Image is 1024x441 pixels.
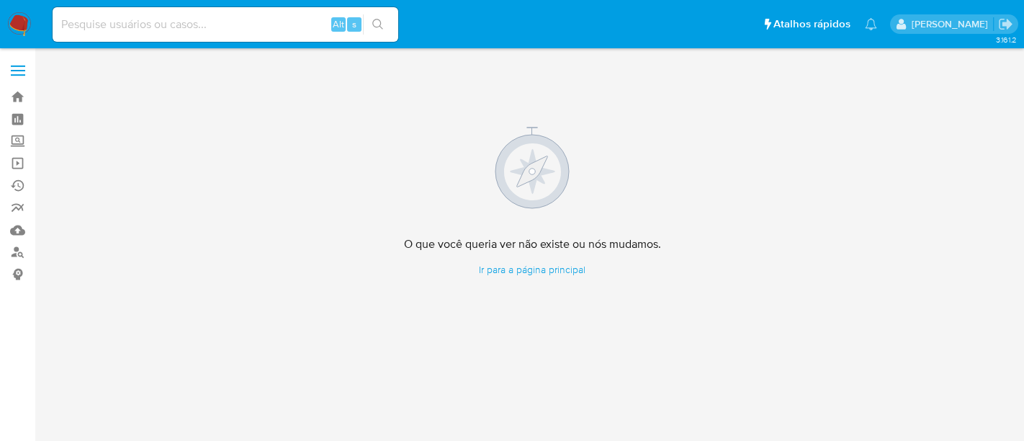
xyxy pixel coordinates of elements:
a: Ir para a página principal [404,263,661,277]
a: Notificações [865,18,877,30]
p: erico.trevizan@mercadopago.com.br [912,17,993,31]
span: Atalhos rápidos [773,17,850,32]
button: search-icon [363,14,392,35]
span: Alt [333,17,344,31]
a: Sair [998,17,1013,32]
input: Pesquise usuários ou casos... [53,15,398,34]
span: s [352,17,356,31]
h4: O que você queria ver não existe ou nós mudamos. [404,237,661,251]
